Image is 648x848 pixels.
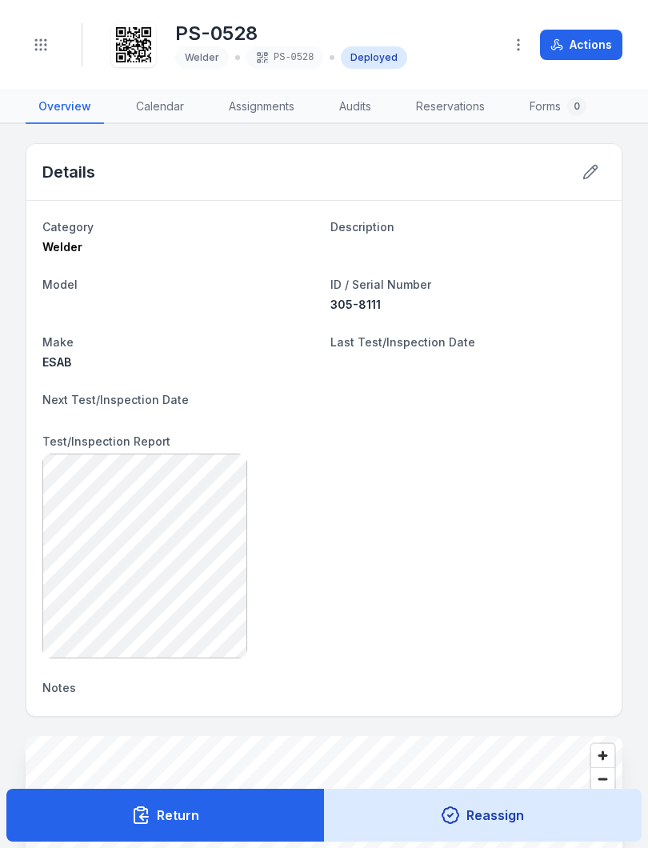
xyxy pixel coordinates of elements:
[42,393,189,406] span: Next Test/Inspection Date
[42,278,78,291] span: Model
[403,90,498,124] a: Reservations
[330,220,394,234] span: Description
[326,90,384,124] a: Audits
[517,90,599,124] a: Forms0
[123,90,197,124] a: Calendar
[567,97,586,116] div: 0
[42,434,170,448] span: Test/Inspection Report
[26,90,104,124] a: Overview
[216,90,307,124] a: Assignments
[42,240,82,254] span: Welder
[42,161,95,183] h2: Details
[330,278,431,291] span: ID / Serial Number
[246,46,323,69] div: PS-0528
[175,21,407,46] h1: PS-0528
[591,744,614,767] button: Zoom in
[341,46,407,69] div: Deployed
[6,789,325,842] button: Return
[591,767,614,790] button: Zoom out
[324,789,642,842] button: Reassign
[330,335,475,349] span: Last Test/Inspection Date
[26,30,56,60] button: Toggle navigation
[42,220,94,234] span: Category
[185,51,219,63] span: Welder
[540,30,622,60] button: Actions
[42,355,71,369] span: ESAB
[42,335,74,349] span: Make
[330,298,381,311] span: 305-8111
[42,681,76,694] span: Notes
